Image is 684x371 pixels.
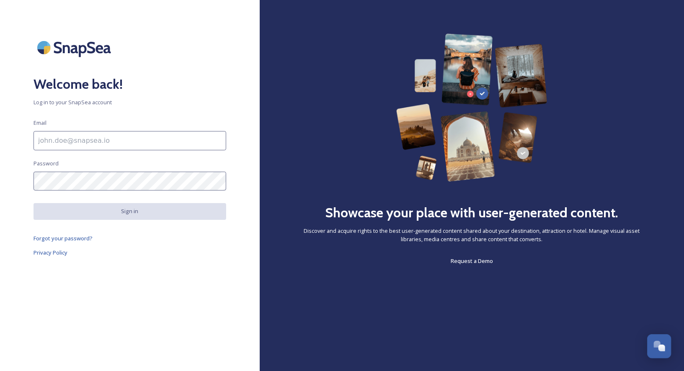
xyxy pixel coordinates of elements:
[647,334,671,358] button: Open Chat
[34,131,226,150] input: john.doe@snapsea.io
[325,203,619,223] h2: Showcase your place with user-generated content.
[451,256,493,266] a: Request a Demo
[451,257,493,265] span: Request a Demo
[34,33,117,62] img: SnapSea Logo
[34,98,226,106] span: Log in to your SnapSea account
[34,203,226,219] button: Sign in
[396,33,548,182] img: 63b42ca75bacad526042e722_Group%20154-p-800.png
[34,160,59,167] span: Password
[34,247,226,258] a: Privacy Policy
[34,249,67,256] span: Privacy Policy
[293,227,650,243] span: Discover and acquire rights to the best user-generated content shared about your destination, att...
[34,234,93,242] span: Forgot your password?
[34,233,226,243] a: Forgot your password?
[34,74,226,94] h2: Welcome back!
[34,119,46,127] span: Email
